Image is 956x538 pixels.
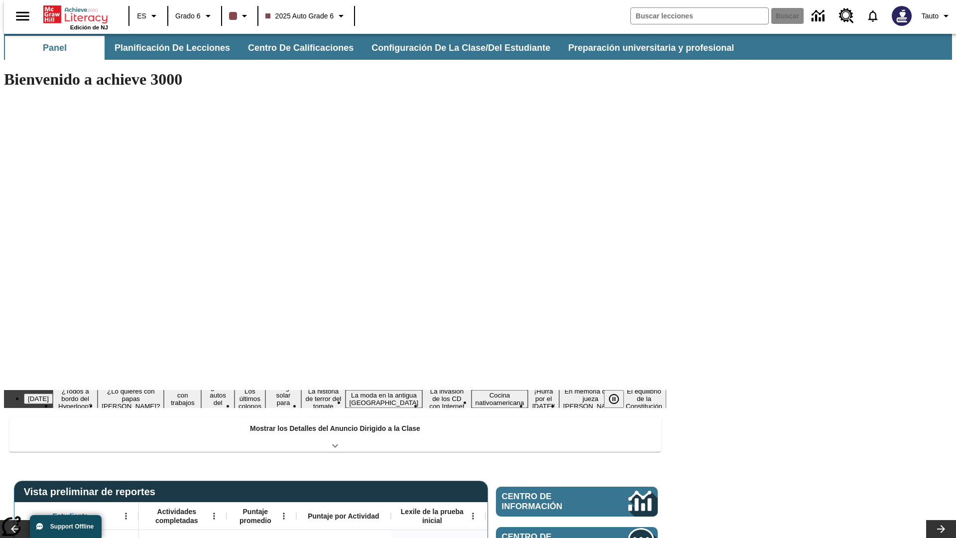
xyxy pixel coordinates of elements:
a: Centro de información [496,487,658,517]
a: Centro de recursos, Se abrirá en una pestaña nueva. [833,2,860,29]
button: Diapositiva 10 La invasión de los CD con Internet [422,386,471,411]
button: Diapositiva 7 Energía solar para todos [265,383,301,415]
button: Clase: 2025 Auto Grade 6, Selecciona una clase [261,7,352,25]
span: Actividades completadas [144,507,210,525]
button: Diapositiva 4 Niños con trabajos sucios [164,383,201,415]
span: Edición de NJ [70,24,108,30]
input: Buscar campo [631,8,768,24]
span: Puntaje promedio [232,507,279,525]
button: Diapositiva 13 En memoria de la jueza O'Connor [559,386,622,411]
div: Subbarra de navegación [4,36,743,60]
a: Centro de información [806,2,833,30]
button: Diapositiva 12 ¡Hurra por el Día de la Constitución! [528,386,559,411]
span: Centro de información [502,492,595,512]
span: Puntaje por Actividad [308,512,379,521]
p: Mostrar los Detalles del Anuncio Dirigido a la Clase [250,423,420,434]
button: Escoja un nuevo avatar [886,3,918,29]
span: Grado 6 [175,11,201,21]
button: Configuración de la clase/del estudiante [363,36,558,60]
button: Diapositiva 6 Los últimos colonos [235,386,265,411]
button: Diapositiva 14 El equilibrio de la Constitución [622,386,666,411]
button: Centro de calificaciones [240,36,361,60]
span: Lexile de la prueba inicial [396,507,469,525]
img: Avatar [892,6,912,26]
span: Vista preliminar de reportes [24,486,160,498]
button: Diapositiva 2 ¿Todos a bordo del Hyperloop? [53,386,98,411]
div: Portada [43,3,108,30]
button: Planificación de lecciones [107,36,238,60]
button: Preparación universitaria y profesional [560,36,742,60]
span: ES [137,11,146,21]
button: Diapositiva 5 ¿Los autos del futuro? [201,383,234,415]
button: Abrir menú [276,509,291,524]
span: Estudiante [53,512,89,521]
button: Carrusel de lecciones, seguir [926,520,956,538]
button: Diapositiva 11 Cocina nativoamericana [472,390,528,408]
span: 2025 Auto Grade 6 [265,11,334,21]
button: Diapositiva 1 Día del Trabajo [24,394,53,404]
a: Portada [43,4,108,24]
span: Support Offline [50,523,94,530]
button: Grado: Grado 6, Elige un grado [171,7,218,25]
div: Subbarra de navegación [4,34,952,60]
span: Tauto [922,11,939,21]
div: Pausar [604,390,634,408]
button: Abrir menú [207,509,222,524]
button: Pausar [604,390,624,408]
h1: Bienvenido a achieve 3000 [4,70,666,89]
button: Perfil/Configuración [918,7,956,25]
button: El color de la clase es café oscuro. Cambiar el color de la clase. [225,7,254,25]
a: Notificaciones [860,3,886,29]
button: Abrir menú [466,509,480,524]
button: Abrir menú [119,509,133,524]
button: Diapositiva 8 La historia de terror del tomate [301,386,345,411]
button: Support Offline [30,515,102,538]
button: Diapositiva 3 ¿Lo quieres con papas fritas? [98,386,164,411]
button: Diapositiva 9 La moda en la antigua Roma [346,390,423,408]
button: Abrir el menú lateral [8,1,37,31]
div: Mostrar los Detalles del Anuncio Dirigido a la Clase [9,417,661,452]
button: Lenguaje: ES, Selecciona un idioma [132,7,164,25]
button: Panel [5,36,105,60]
